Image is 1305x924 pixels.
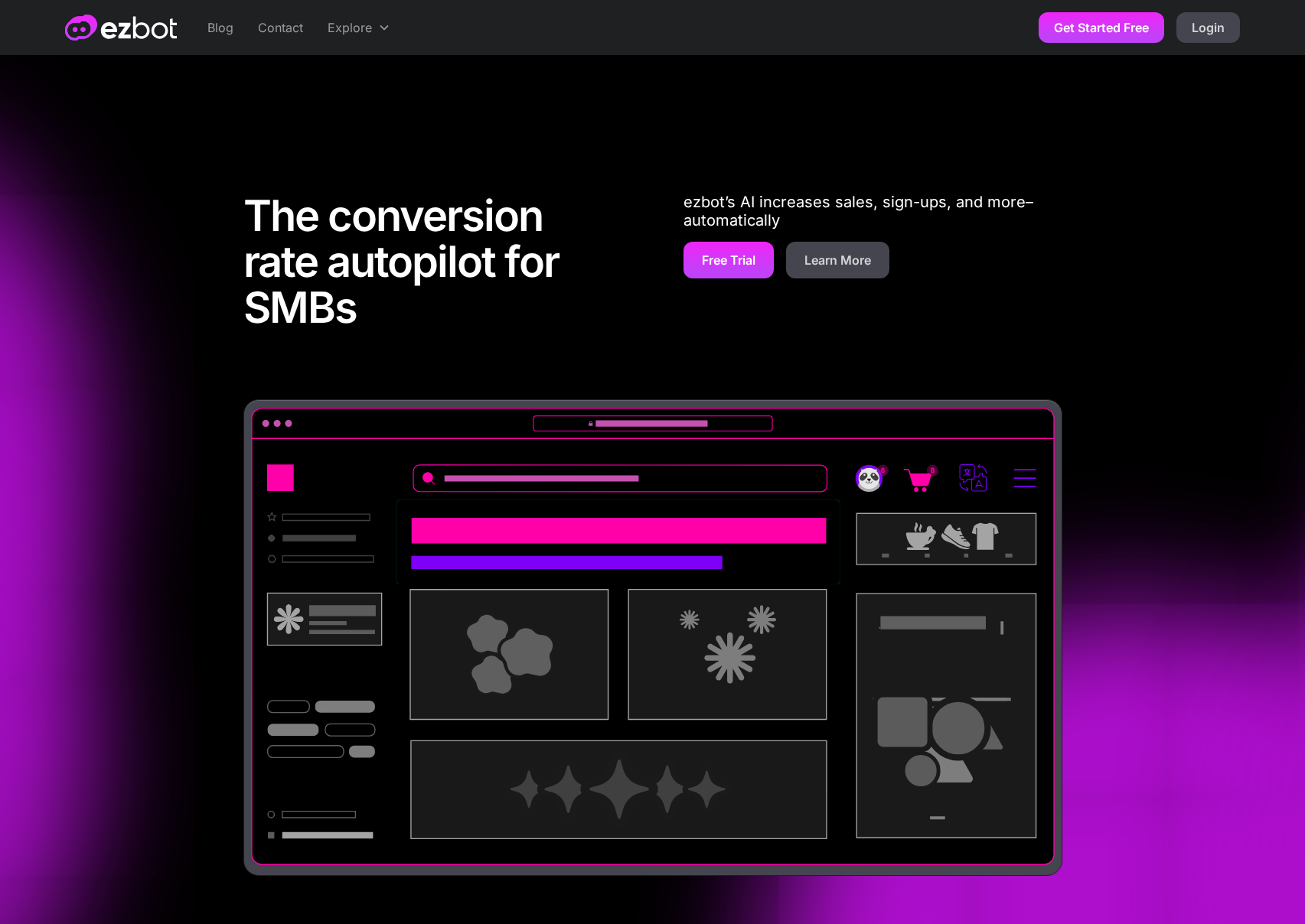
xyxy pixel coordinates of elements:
[683,242,774,278] a: Free Trial
[683,193,1062,229] p: ezbot’s AI increases sales, sign-ups, and more–automatically
[1039,12,1164,43] a: Get Started Free
[65,15,177,41] a: home
[1176,12,1240,43] a: Login
[328,18,372,37] div: Explore
[243,193,622,338] h1: The conversion rate autopilot for SMBs
[786,242,889,278] a: Learn More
